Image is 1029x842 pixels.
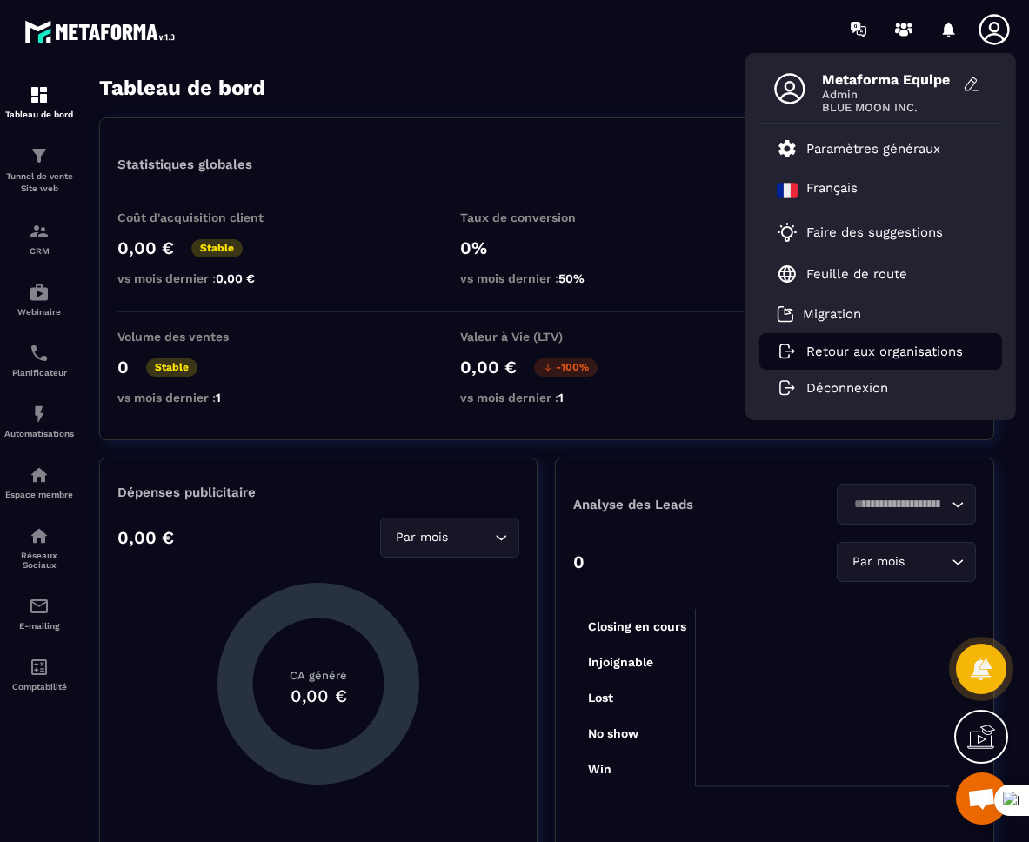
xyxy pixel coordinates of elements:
tspan: No show [588,726,639,740]
p: Stable [191,239,243,257]
div: Search for option [837,484,976,525]
div: Mở cuộc trò chuyện [956,772,1008,825]
span: Metaforma Equipe [822,71,952,88]
tspan: Win [588,762,611,776]
p: Automatisations [4,429,74,438]
p: 0,00 € [117,237,174,258]
span: 1 [216,391,221,404]
p: Stable [146,358,197,377]
a: Faire des suggestions [777,222,963,243]
p: Tunnel de vente Site web [4,170,74,195]
p: Migration [803,306,861,322]
p: E-mailing [4,621,74,631]
p: 0 [117,357,129,378]
p: Analyse des Leads [573,497,775,512]
p: vs mois dernier : [117,271,291,285]
p: -100% [534,358,598,377]
img: social-network [29,525,50,546]
img: formation [29,84,50,105]
p: 0,00 € [460,357,517,378]
img: automations [29,282,50,303]
tspan: Lost [588,691,613,705]
img: email [29,596,50,617]
a: social-networksocial-networkRéseaux Sociaux [4,512,74,583]
p: Retour aux organisations [806,344,963,359]
p: Planificateur [4,368,74,378]
p: Coût d'acquisition client [117,210,291,224]
a: Paramètres généraux [777,138,940,159]
p: Statistiques globales [117,157,252,172]
span: Par mois [848,552,908,571]
div: Search for option [837,542,976,582]
p: Français [806,180,858,201]
p: Taux de conversion [460,210,634,224]
p: Tableau de bord [4,110,74,119]
input: Search for option [908,552,947,571]
input: Search for option [848,495,947,514]
a: schedulerschedulerPlanificateur [4,330,74,391]
img: formation [29,221,50,242]
p: Webinaire [4,307,74,317]
p: 0% [460,237,634,258]
p: 0 [573,551,585,572]
a: automationsautomationsAutomatisations [4,391,74,451]
tspan: Injoignable [588,655,653,670]
span: 0,00 € [216,271,255,285]
p: Réseaux Sociaux [4,551,74,570]
p: Espace membre [4,490,74,499]
p: Feuille de route [806,266,907,282]
a: Retour aux organisations [777,344,963,359]
p: vs mois dernier : [117,391,291,404]
p: 0,00 € [117,527,174,548]
span: BLUE MOON INC. [822,101,952,114]
img: automations [29,404,50,424]
p: vs mois dernier : [460,271,634,285]
a: automationsautomationsWebinaire [4,269,74,330]
img: accountant [29,657,50,678]
tspan: Closing en cours [588,619,686,634]
p: Dépenses publicitaire [117,484,519,500]
p: Faire des suggestions [806,224,943,240]
span: Par mois [391,528,451,547]
p: vs mois dernier : [460,391,634,404]
p: Déconnexion [806,380,888,396]
img: formation [29,145,50,166]
a: formationformationCRM [4,208,74,269]
a: automationsautomationsEspace membre [4,451,74,512]
a: Feuille de route [777,264,907,284]
p: Valeur à Vie (LTV) [460,330,634,344]
img: logo [24,16,181,48]
img: automations [29,464,50,485]
a: emailemailE-mailing [4,583,74,644]
a: formationformationTunnel de vente Site web [4,132,74,208]
span: Admin [822,88,952,101]
a: Migration [777,305,861,323]
img: scheduler [29,343,50,364]
p: Volume des ventes [117,330,291,344]
input: Search for option [451,528,491,547]
span: 50% [558,271,585,285]
h3: Tableau de bord [99,76,265,100]
a: accountantaccountantComptabilité [4,644,74,705]
div: Search for option [380,518,519,558]
p: Paramètres généraux [806,141,940,157]
a: formationformationTableau de bord [4,71,74,132]
p: Comptabilité [4,682,74,692]
p: CRM [4,246,74,256]
span: 1 [558,391,564,404]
